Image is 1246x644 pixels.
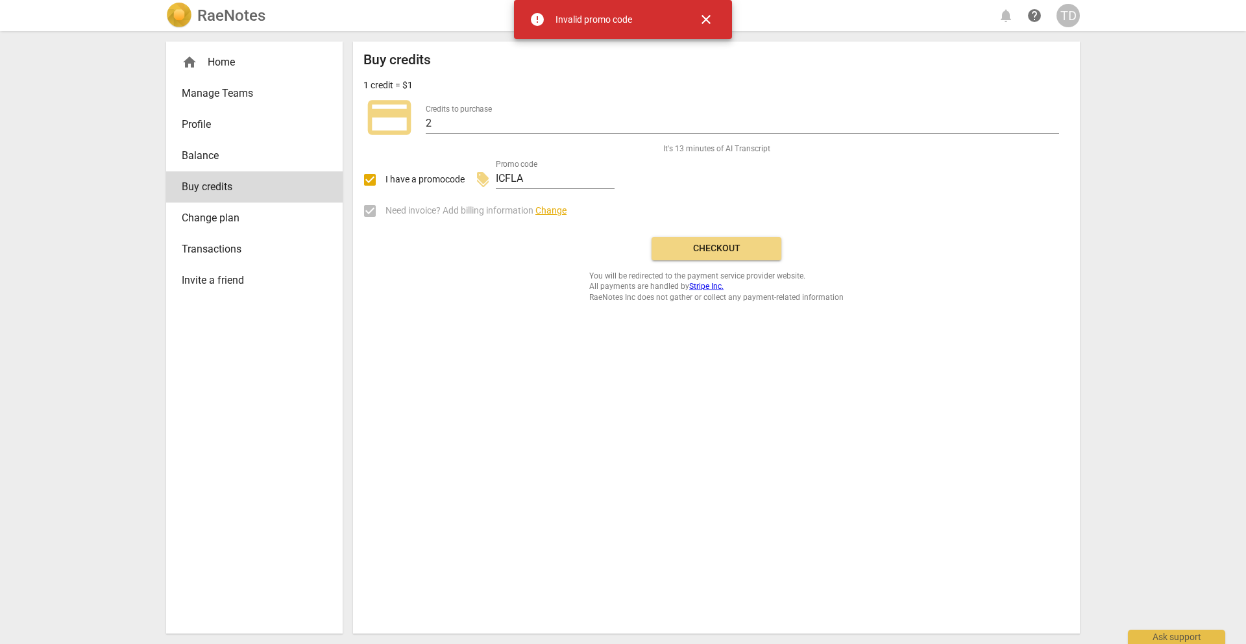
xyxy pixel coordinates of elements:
[182,55,317,70] div: Home
[166,47,343,78] div: Home
[166,171,343,203] a: Buy credits
[652,237,781,260] button: Checkout
[1023,4,1046,27] a: Help
[363,52,431,68] h2: Buy credits
[1128,630,1225,644] div: Ask support
[535,205,567,216] span: Change
[182,148,317,164] span: Balance
[182,241,317,257] span: Transactions
[166,203,343,234] a: Change plan
[363,79,413,92] p: 1 credit = $1
[690,4,722,35] button: Close
[1057,4,1080,27] button: TD
[182,86,317,101] span: Manage Teams
[166,3,192,29] img: Logo
[663,143,770,155] span: It's 13 minutes of AI Transcript
[530,12,545,27] span: error
[496,160,537,168] label: Promo code
[166,3,265,29] a: LogoRaeNotes
[182,55,197,70] span: home
[182,210,317,226] span: Change plan
[182,273,317,288] span: Invite a friend
[385,173,465,186] span: I have a promocode
[662,242,771,255] span: Checkout
[475,172,491,188] span: discount
[689,282,724,291] a: Stripe Inc.
[556,13,632,27] div: Invalid promo code
[1027,8,1042,23] span: help
[166,265,343,296] a: Invite a friend
[363,92,415,143] span: credit_card
[166,78,343,109] a: Manage Teams
[426,105,492,113] label: Credits to purchase
[166,140,343,171] a: Balance
[166,234,343,265] a: Transactions
[385,204,567,217] span: Need invoice? Add billing information
[182,117,317,132] span: Profile
[698,12,714,27] span: close
[589,271,844,303] span: You will be redirected to the payment service provider website. All payments are handled by RaeNo...
[182,179,317,195] span: Buy credits
[166,109,343,140] a: Profile
[197,6,265,25] h2: RaeNotes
